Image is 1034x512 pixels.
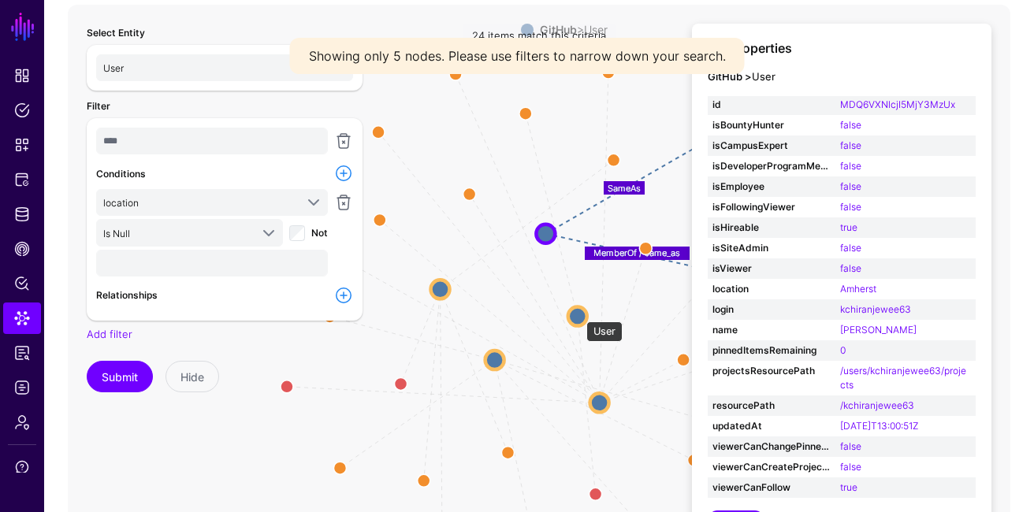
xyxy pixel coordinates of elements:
[708,71,976,83] h4: User
[540,23,577,36] strong: GitHub
[9,9,36,44] a: SGNL
[712,364,831,378] strong: projectsResourcePath
[840,283,876,295] a: Amherst
[593,247,680,258] text: MemberOf / same_as
[840,262,861,274] a: false
[103,62,124,74] span: User
[96,167,146,181] label: Conditions
[311,227,328,239] span: Not
[3,268,41,299] a: Policy Lens
[712,440,831,454] strong: viewerCanChangePinnedItems
[840,344,846,356] a: 0
[840,98,955,110] a: MDQ6VXNlcjI5MjY3MzUx
[14,137,30,153] span: Snippets
[712,180,831,194] strong: isEmployee
[840,119,861,131] a: false
[840,481,857,493] a: true
[3,60,41,91] a: Dashboard
[103,228,130,239] span: Is Null
[712,460,831,474] strong: viewerCanCreateProjects
[3,129,41,161] a: Snippets
[712,118,831,132] strong: isBountyHunter
[708,70,752,83] strong: GitHub >
[712,302,831,317] strong: login
[87,26,145,40] label: Select Entity
[14,276,30,291] span: Policy Lens
[712,98,831,112] strong: id
[463,24,616,49] div: 24 items match this criteria
[166,361,219,392] button: Hide
[87,328,132,340] a: Add filter
[3,337,41,369] a: Reports
[712,419,831,433] strong: updatedAt
[712,399,831,413] strong: resourcePath
[14,206,30,222] span: Identity Data Fabric
[840,139,861,151] a: false
[103,197,139,209] span: location
[712,282,831,296] strong: location
[840,461,861,473] a: false
[712,159,831,173] strong: isDeveloperProgramMember
[14,68,30,83] span: Dashboard
[3,95,41,126] a: Policies
[3,406,41,438] a: Admin
[840,420,918,432] a: [DATE]T13:00:51Z
[712,200,831,214] strong: isFollowingViewer
[840,303,911,315] a: kchiranjewee63
[840,324,917,336] a: [PERSON_NAME]
[14,345,30,361] span: Reports
[712,221,831,235] strong: isHireable
[712,323,831,337] strong: name
[3,164,41,195] a: Protected Systems
[840,201,861,213] a: false
[712,480,831,495] strong: viewerCanFollow
[712,241,831,255] strong: isSiteAdmin
[290,38,745,74] div: Showing only 5 nodes. Please use filters to narrow down your search.
[14,414,30,430] span: Admin
[3,302,41,334] a: Data Lens
[730,41,976,56] h3: Properties
[14,241,30,257] span: CAEP Hub
[87,99,110,113] label: Filter
[712,262,831,276] strong: isViewer
[14,310,30,326] span: Data Lens
[3,372,41,403] a: Logs
[87,361,153,392] button: Submit
[14,459,30,475] span: Support
[14,102,30,118] span: Policies
[14,172,30,187] span: Protected Systems
[840,399,914,411] a: /kchiranjewee63
[840,221,857,233] a: true
[3,198,41,230] a: Identity Data Fabric
[840,440,861,452] a: false
[712,139,831,153] strong: isCampusExpert
[608,183,641,194] text: SameAs
[586,321,623,342] div: User
[840,365,966,391] a: /users/kchiranjewee63/projects
[840,160,861,172] a: false
[96,288,158,302] label: Relationships
[14,380,30,395] span: Logs
[712,343,831,358] strong: pinnedItemsRemaining
[840,180,861,192] a: false
[3,233,41,265] a: CAEP Hub
[840,242,861,254] a: false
